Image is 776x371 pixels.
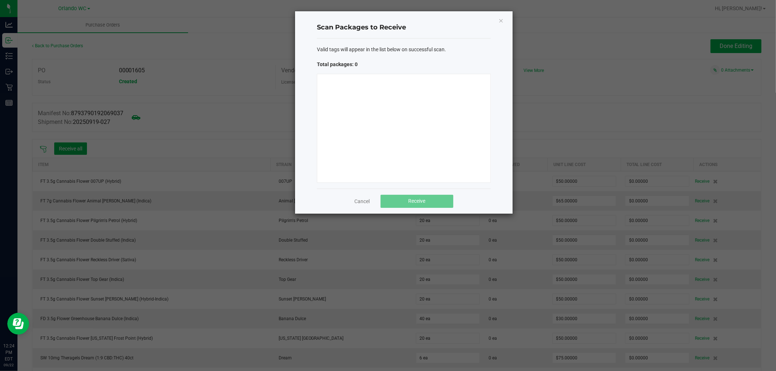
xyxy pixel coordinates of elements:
[354,198,370,205] a: Cancel
[317,61,404,68] span: Total packages: 0
[317,46,446,53] span: Valid tags will appear in the list below on successful scan.
[7,313,29,335] iframe: Resource center
[381,195,453,208] button: Receive
[317,23,491,32] h4: Scan Packages to Receive
[498,16,504,25] button: Close
[409,198,426,204] span: Receive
